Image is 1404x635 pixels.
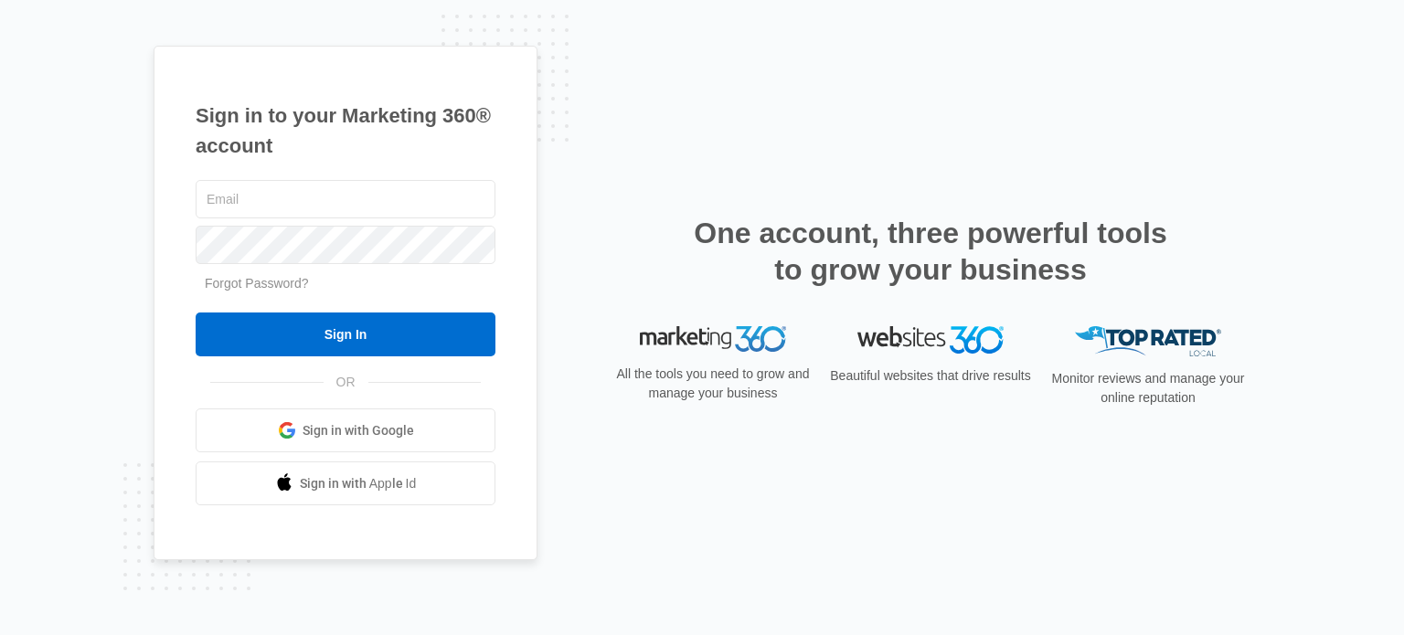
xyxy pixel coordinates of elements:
img: Marketing 360 [640,326,786,352]
span: OR [324,373,368,392]
p: All the tools you need to grow and manage your business [611,365,815,403]
span: Sign in with Apple Id [300,474,417,493]
h1: Sign in to your Marketing 360® account [196,101,495,161]
p: Monitor reviews and manage your online reputation [1046,369,1250,407]
a: Forgot Password? [205,276,309,291]
h2: One account, three powerful tools to grow your business [688,215,1173,288]
input: Email [196,180,495,218]
img: Top Rated Local [1075,326,1221,356]
img: Websites 360 [857,326,1004,353]
a: Sign in with Apple Id [196,461,495,505]
a: Sign in with Google [196,408,495,452]
p: Beautiful websites that drive results [828,366,1033,386]
input: Sign In [196,312,495,356]
span: Sign in with Google [303,421,414,440]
